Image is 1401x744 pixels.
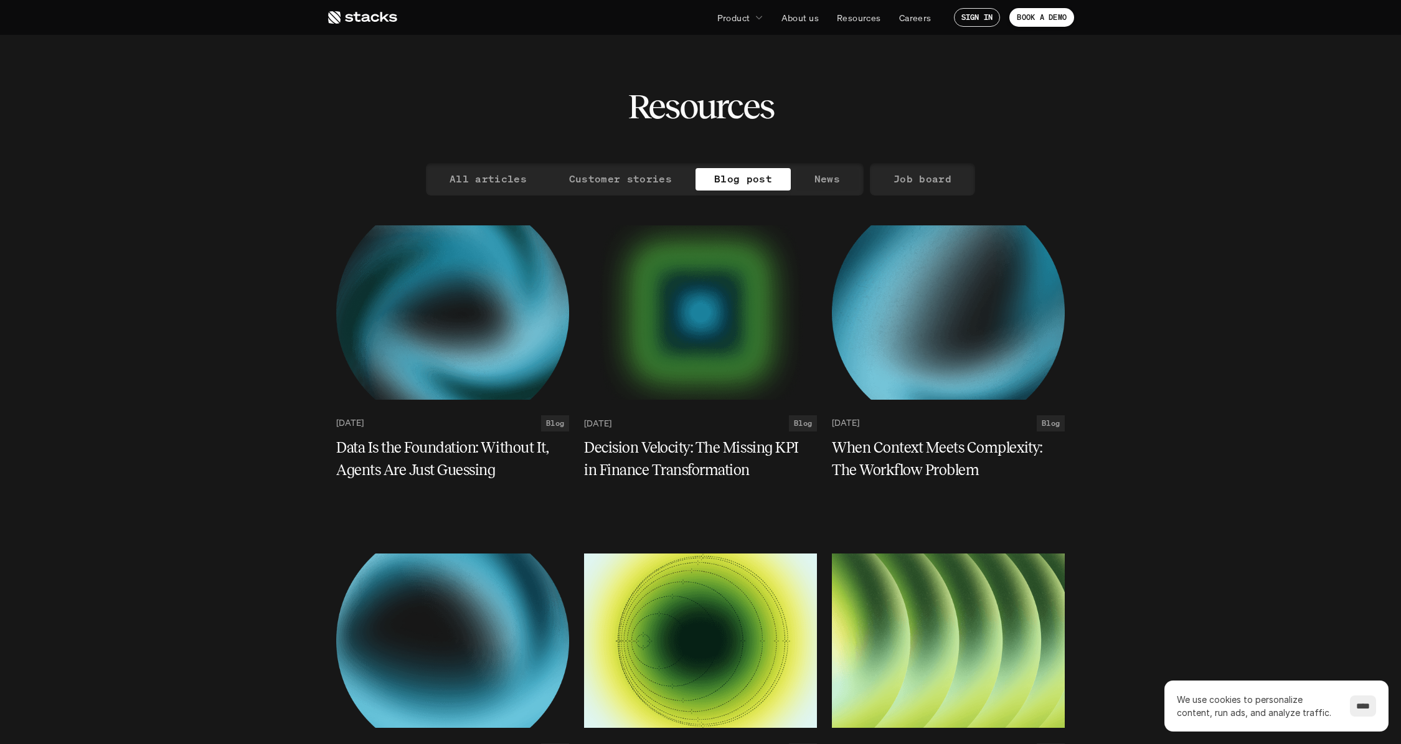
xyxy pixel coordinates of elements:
[1042,419,1060,428] h2: Blog
[832,415,1065,431] a: [DATE]Blog
[628,87,774,126] h2: Resources
[584,436,817,481] a: Decision Velocity: The Missing KPI in Finance Transformation
[875,168,970,191] a: Job board
[569,170,672,188] p: Customer stories
[714,170,772,188] p: Blog post
[832,436,1050,481] h5: When Context Meets Complexity: The Workflow Problem
[894,170,951,188] p: Job board
[837,11,881,24] p: Resources
[546,419,564,428] h2: Blog
[1009,8,1074,27] a: BOOK A DEMO
[954,8,1001,27] a: SIGN IN
[336,436,554,481] h5: Data Is the Foundation: Without It, Agents Are Just Guessing
[1177,693,1337,719] p: We use cookies to personalize content, run ads, and analyze traffic.
[829,6,889,29] a: Resources
[814,170,840,188] p: News
[584,418,611,428] p: [DATE]
[584,415,817,431] a: [DATE]Blog
[584,436,802,481] h5: Decision Velocity: The Missing KPI in Finance Transformation
[431,168,545,191] a: All articles
[832,418,859,428] p: [DATE]
[550,168,691,191] a: Customer stories
[892,6,939,29] a: Careers
[696,168,791,191] a: Blog post
[187,56,240,66] a: Privacy Policy
[961,13,993,22] p: SIGN IN
[336,415,569,431] a: [DATE]Blog
[774,6,826,29] a: About us
[336,418,364,428] p: [DATE]
[450,170,527,188] p: All articles
[832,436,1065,481] a: When Context Meets Complexity: The Workflow Problem
[717,11,750,24] p: Product
[796,168,859,191] a: News
[781,11,819,24] p: About us
[336,436,569,481] a: Data Is the Foundation: Without It, Agents Are Just Guessing
[1017,13,1067,22] p: BOOK A DEMO
[794,419,812,428] h2: Blog
[899,11,932,24] p: Careers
